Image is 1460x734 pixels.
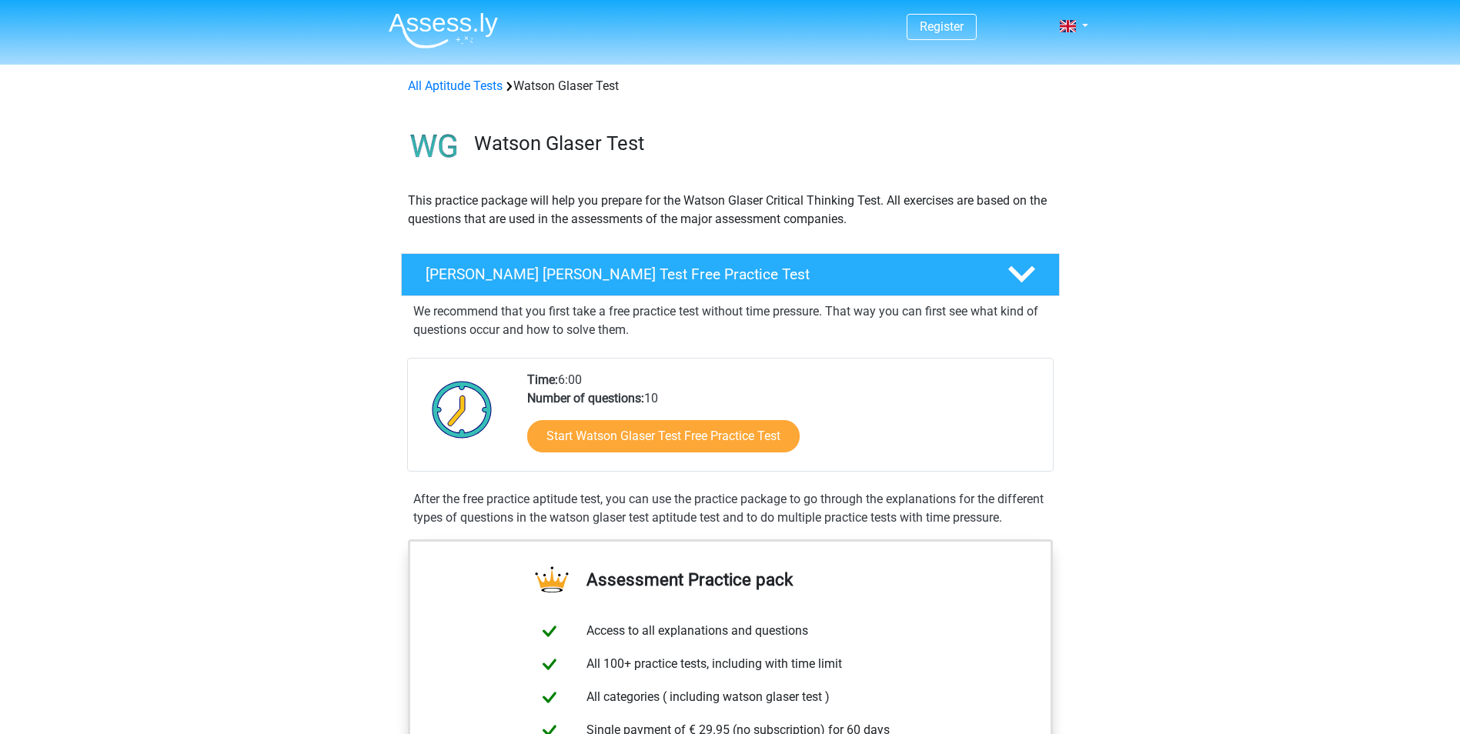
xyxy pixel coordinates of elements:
img: Assessly [389,12,498,48]
a: [PERSON_NAME] [PERSON_NAME] Test Free Practice Test [395,253,1066,296]
img: watson glaser test [402,114,467,179]
div: 6:00 10 [516,371,1052,471]
a: All Aptitude Tests [408,78,503,93]
b: Number of questions: [527,391,644,405]
p: This practice package will help you prepare for the Watson Glaser Critical Thinking Test. All exe... [408,192,1053,229]
h4: [PERSON_NAME] [PERSON_NAME] Test Free Practice Test [426,265,983,283]
p: We recommend that you first take a free practice test without time pressure. That way you can fir... [413,302,1047,339]
div: Watson Glaser Test [402,77,1059,95]
h3: Watson Glaser Test [474,132,1047,155]
b: Time: [527,372,558,387]
a: Start Watson Glaser Test Free Practice Test [527,420,800,452]
div: After the free practice aptitude test, you can use the practice package to go through the explana... [407,490,1054,527]
img: Clock [423,371,501,448]
a: Register [920,19,964,34]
